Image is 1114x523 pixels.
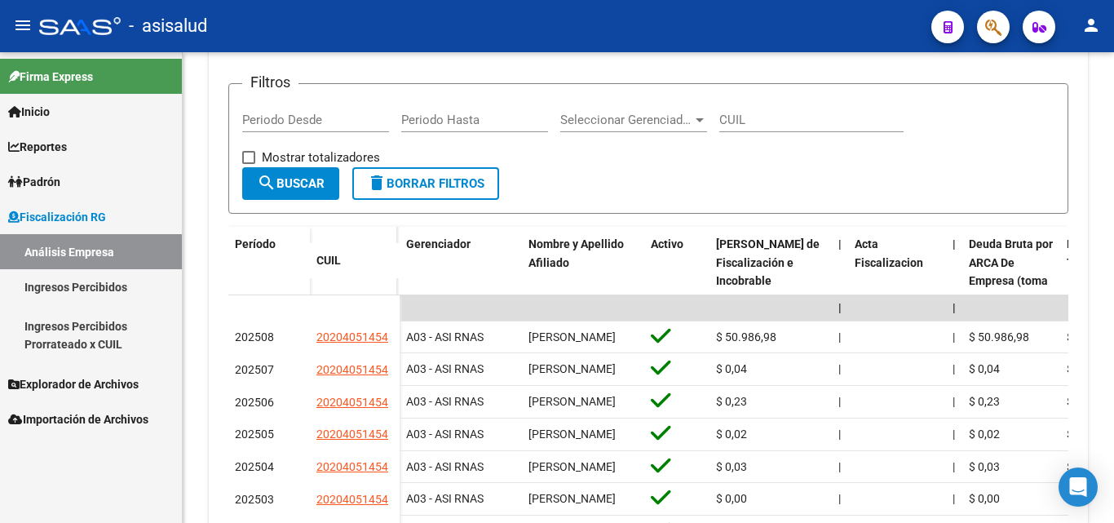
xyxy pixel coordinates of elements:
span: $ 0,03 [716,460,747,473]
span: 202508 [235,330,274,343]
span: 20204051454 [316,330,388,343]
span: $ 0,02 [716,428,747,441]
button: Borrar Filtros [352,167,499,200]
span: $ 0,23 [1067,395,1098,408]
span: [PERSON_NAME] [528,460,616,473]
span: Activo [651,237,683,250]
mat-icon: person [1081,16,1101,35]
span: Deuda Bruta por ARCA De Empresa (toma en cuenta todos los afiliados) [969,237,1053,325]
span: | [953,492,955,505]
span: $ 0,04 [716,362,747,375]
span: $ 0,03 [1067,460,1098,473]
span: Padrón [8,173,60,191]
datatable-header-cell: Activo [644,227,710,336]
datatable-header-cell: Deuda Bruta Neto de Fiscalización e Incobrable [710,227,832,336]
span: [PERSON_NAME] [528,395,616,408]
span: $ 0,03 [969,460,1000,473]
span: | [953,460,955,473]
span: 202504 [235,460,274,473]
span: | [838,330,841,343]
span: CUIL [316,254,341,267]
span: Seleccionar Gerenciador [560,113,692,127]
mat-icon: delete [367,173,387,193]
span: A03 - ASI RNAS [406,492,484,505]
span: Mostrar totalizadores [262,148,380,167]
span: $ 0,04 [1067,362,1098,375]
span: Reportes [8,138,67,156]
span: 20204051454 [316,460,388,473]
span: $ 0,04 [969,362,1000,375]
span: Importación de Archivos [8,410,148,428]
mat-icon: search [257,173,276,193]
span: A03 - ASI RNAS [406,460,484,473]
span: | [838,362,841,375]
span: | [953,330,955,343]
span: 20204051454 [316,428,388,441]
span: $ 0,00 [969,492,1000,505]
span: $ 0,23 [969,395,1000,408]
span: $ 0,23 [716,395,747,408]
span: 20204051454 [316,493,388,506]
span: $ 0,02 [1067,428,1098,441]
datatable-header-cell: Nombre y Apellido Afiliado [522,227,644,336]
span: | [838,395,841,408]
span: Período [235,237,276,250]
span: $ 50.986,98 [969,330,1029,343]
datatable-header-cell: Período [228,227,310,295]
span: $ 0,00 [716,492,747,505]
span: | [838,460,841,473]
span: A03 - ASI RNAS [406,330,484,343]
span: 202507 [235,363,274,376]
datatable-header-cell: | [832,227,848,336]
span: Firma Express [8,68,93,86]
span: | [838,301,842,314]
datatable-header-cell: Gerenciador [400,227,522,336]
span: 202505 [235,428,274,441]
datatable-header-cell: | [946,227,962,336]
span: 202506 [235,396,274,409]
span: Gerenciador [406,237,471,250]
span: [PERSON_NAME] de Fiscalización e Incobrable [716,237,820,288]
span: Buscar [257,176,325,191]
span: $ 0,02 [969,428,1000,441]
span: [PERSON_NAME] [528,330,616,343]
span: Explorador de Archivos [8,375,139,393]
span: Fiscalización RG [8,208,106,226]
div: Open Intercom Messenger [1059,468,1098,507]
datatable-header-cell: CUIL [310,243,400,278]
span: Acta Fiscalizacion [855,237,923,269]
span: [PERSON_NAME] [528,492,616,505]
span: Inicio [8,103,50,121]
span: [PERSON_NAME] [528,428,616,441]
span: - asisalud [129,8,207,44]
span: | [838,428,841,441]
span: | [953,237,956,250]
span: 202503 [235,493,274,506]
span: 20204051454 [316,363,388,376]
span: | [953,428,955,441]
span: A03 - ASI RNAS [406,395,484,408]
button: Buscar [242,167,339,200]
datatable-header-cell: Deuda Bruta por ARCA De Empresa (toma en cuenta todos los afiliados) [962,227,1060,336]
span: Nombre y Apellido Afiliado [528,237,624,269]
h3: Filtros [242,71,298,94]
span: A03 - ASI RNAS [406,428,484,441]
datatable-header-cell: Acta Fiscalizacion [848,227,946,336]
span: Borrar Filtros [367,176,484,191]
span: $ 50.986,98 [716,330,776,343]
span: [PERSON_NAME] [528,362,616,375]
span: | [953,301,956,314]
span: | [838,492,841,505]
span: | [953,395,955,408]
mat-icon: menu [13,16,33,35]
span: 20204051454 [316,396,388,409]
span: | [953,362,955,375]
span: | [838,237,842,250]
span: A03 - ASI RNAS [406,362,484,375]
